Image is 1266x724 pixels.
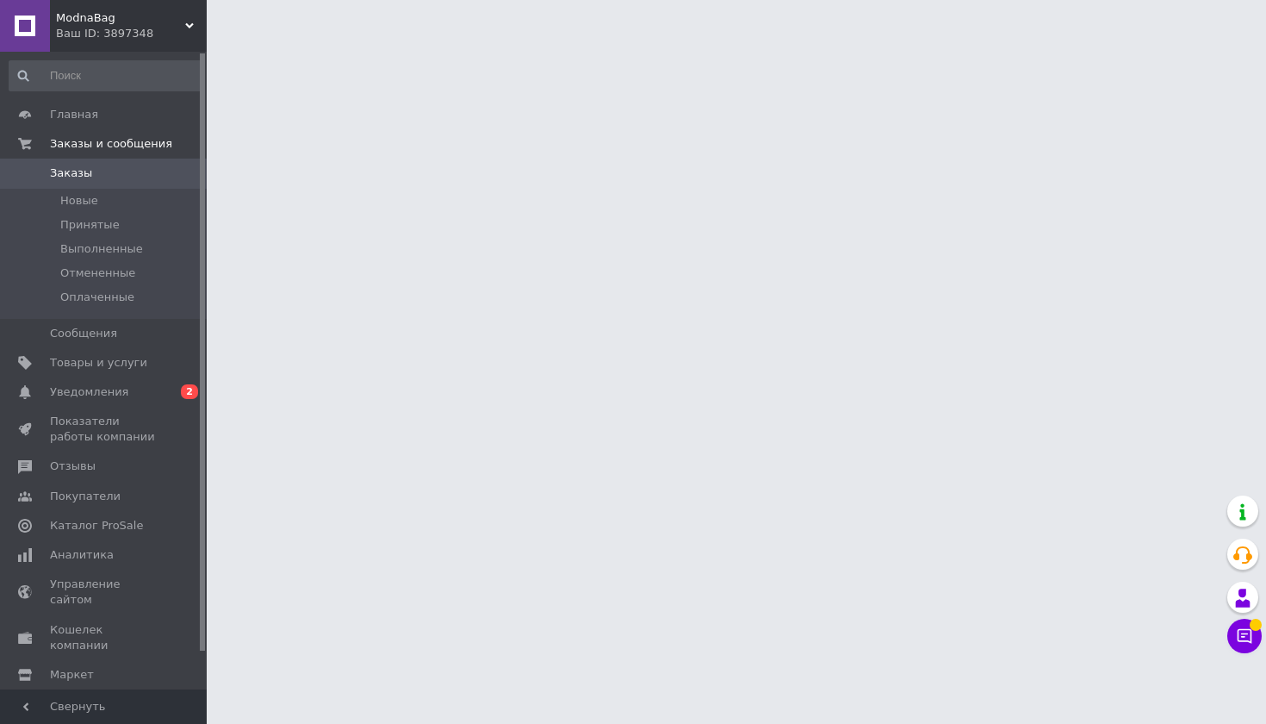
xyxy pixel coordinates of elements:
[50,414,159,445] span: Показатели работы компании
[50,518,143,534] span: Каталог ProSale
[1227,619,1262,653] button: Чат с покупателем
[56,10,185,26] span: ModnaBag
[60,290,134,305] span: Оплаченные
[50,326,117,341] span: Сообщения
[50,667,94,683] span: Маркет
[50,577,159,608] span: Управление сайтом
[50,489,121,504] span: Покупатели
[60,241,143,257] span: Выполненные
[50,107,98,122] span: Главная
[50,547,114,563] span: Аналитика
[50,622,159,653] span: Кошелек компании
[56,26,207,41] div: Ваш ID: 3897348
[60,265,135,281] span: Отмененные
[50,165,92,181] span: Заказы
[60,217,120,233] span: Принятые
[50,384,128,400] span: Уведомления
[60,193,98,209] span: Новые
[9,60,203,91] input: Поиск
[50,459,96,474] span: Отзывы
[50,355,147,371] span: Товары и услуги
[181,384,198,399] span: 2
[50,136,172,152] span: Заказы и сообщения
